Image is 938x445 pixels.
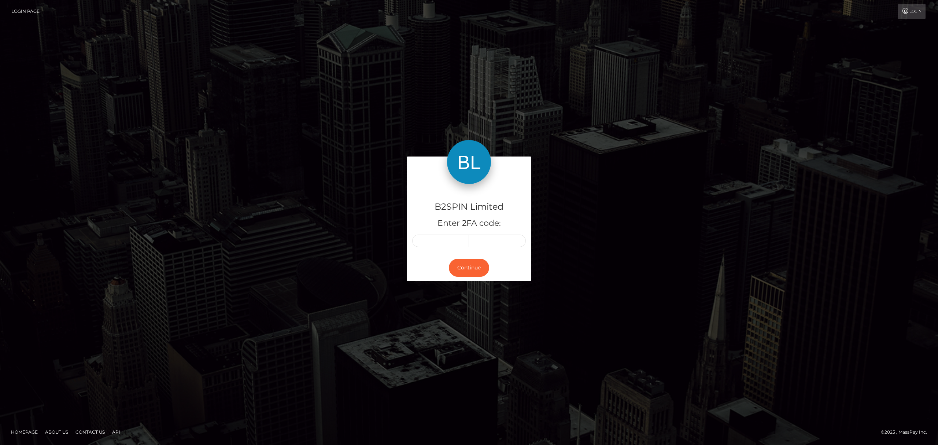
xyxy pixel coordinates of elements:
h5: Enter 2FA code: [412,218,526,229]
a: Login Page [11,4,40,19]
a: API [109,426,123,438]
img: B2SPIN Limited [447,140,491,184]
a: Login [898,4,926,19]
div: © 2025 , MassPay Inc. [881,428,933,436]
button: Continue [449,259,489,277]
a: Homepage [8,426,41,438]
a: Contact Us [73,426,108,438]
a: About Us [42,426,71,438]
h4: B2SPIN Limited [412,201,526,213]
